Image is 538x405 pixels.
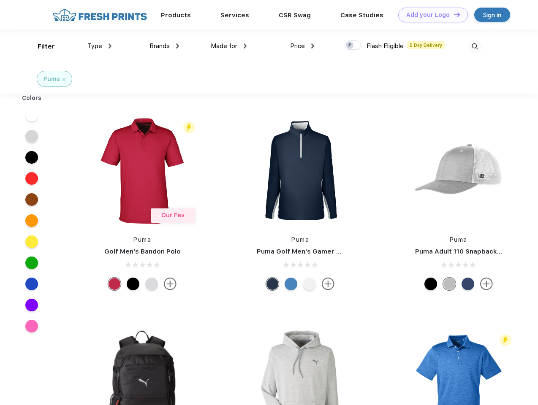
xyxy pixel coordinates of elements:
[266,278,279,290] div: Navy Blazer
[291,236,309,243] a: Puma
[127,278,139,290] div: Puma Black
[161,212,185,219] span: Our Fav
[450,236,467,243] a: Puma
[86,115,198,227] img: func=resize&h=266
[290,42,305,50] span: Price
[145,278,158,290] div: High Rise
[133,236,151,243] a: Puma
[161,11,191,19] a: Products
[424,278,437,290] div: Pma Blk Pma Blk
[406,11,450,19] div: Add your Logo
[183,122,195,133] img: flash_active_toggle.svg
[402,115,515,227] img: func=resize&h=266
[108,278,121,290] div: Ski Patrol
[104,248,181,255] a: Golf Men's Bandon Polo
[176,43,179,49] img: dropdown.png
[468,40,482,54] img: desktop_search.svg
[244,115,356,227] img: func=resize&h=266
[257,248,390,255] a: Puma Golf Men's Gamer Golf Quarter-Zip
[244,43,247,49] img: dropdown.png
[149,42,170,50] span: Brands
[303,278,316,290] div: Bright White
[454,12,460,17] img: DT
[87,42,102,50] span: Type
[50,8,149,22] img: fo%20logo%202.webp
[109,43,111,49] img: dropdown.png
[220,11,249,19] a: Services
[16,94,48,103] div: Colors
[285,278,297,290] div: Bright Cobalt
[62,78,65,81] img: filter_cancel.svg
[462,278,474,290] div: Peacoat with Qut Shd
[367,42,404,50] span: Flash Eligible
[474,8,510,22] a: Sign in
[443,278,456,290] div: Quarry with Brt Whit
[38,42,55,51] div: Filter
[480,278,493,290] img: more.svg
[322,278,334,290] img: more.svg
[279,11,311,19] a: CSR Swag
[311,43,314,49] img: dropdown.png
[407,41,445,49] span: 5 Day Delivery
[483,10,501,20] div: Sign in
[211,42,237,50] span: Made for
[43,75,60,84] div: Puma
[500,335,511,346] img: flash_active_toggle.svg
[164,278,177,290] img: more.svg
